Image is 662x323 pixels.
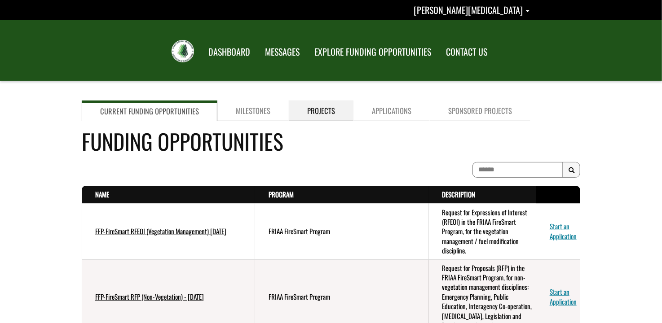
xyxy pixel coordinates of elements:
a: FFP-FireSmart RFEOI (Vegetation Management) [DATE] [95,226,226,236]
a: DASHBOARD [202,41,257,63]
nav: Main Navigation [200,38,494,63]
a: Current Funding Opportunities [82,100,217,121]
a: Program [269,189,294,199]
a: FFP-FireSmart RFP (Non-Vegetation) - [DATE] [95,292,204,301]
a: Projects [289,100,353,121]
a: Start an Application [550,221,577,240]
button: Search Results [563,162,580,178]
span: [PERSON_NAME][MEDICAL_DATA] [414,3,523,17]
td: FRIAA FireSmart Program [255,204,428,260]
a: EXPLORE FUNDING OPPORTUNITIES [308,41,438,63]
a: Description [442,189,475,199]
a: Applications [353,100,430,121]
td: FFP-FireSmart RFEOI (Vegetation Management) July 2025 [82,204,255,260]
a: Milestones [217,100,289,121]
a: Start an Application [550,287,577,306]
a: MESSAGES [258,41,306,63]
a: Kamil Lasek [414,3,530,17]
a: CONTACT US [439,41,494,63]
a: Sponsored Projects [430,100,530,121]
td: Request for Expressions of Interest (RFEOI) in the FRIAA FireSmart Program, for the vegetation ma... [428,204,536,260]
h4: Funding Opportunities [82,125,580,157]
a: Name [95,189,109,199]
input: To search on partial text, use the asterisk (*) wildcard character. [472,162,563,178]
img: FRIAA Submissions Portal [172,40,194,62]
